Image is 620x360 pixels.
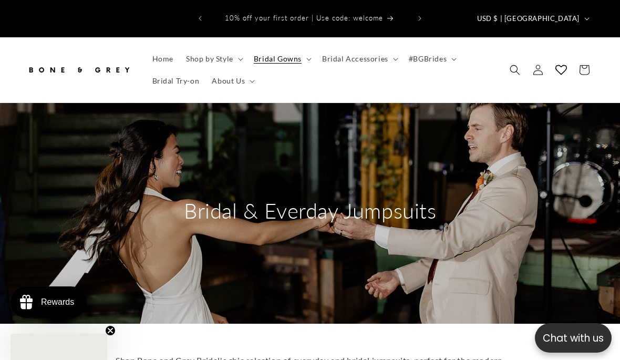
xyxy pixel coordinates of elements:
[322,54,388,64] span: Bridal Accessories
[316,48,402,70] summary: Bridal Accessories
[189,8,212,28] button: Previous announcement
[23,54,136,85] a: Bone and Grey Bridal
[152,76,200,86] span: Bridal Try-on
[146,70,206,92] a: Bridal Try-on
[535,323,612,353] button: Open chatbox
[146,48,180,70] a: Home
[535,331,612,346] p: Chat with us
[105,325,116,336] button: Close teaser
[477,14,580,24] span: USD $ | [GEOGRAPHIC_DATA]
[503,58,526,81] summary: Search
[180,48,247,70] summary: Shop by Style
[26,58,131,81] img: Bone and Grey Bridal
[471,8,594,28] button: USD $ | [GEOGRAPHIC_DATA]
[402,48,461,70] summary: #BGBrides
[152,54,173,64] span: Home
[205,70,259,92] summary: About Us
[247,48,316,70] summary: Bridal Gowns
[408,8,431,28] button: Next announcement
[41,297,74,307] div: Rewards
[11,334,107,360] div: Close teaser
[184,197,437,224] h2: Bridal & Everday Jumpsuits
[254,54,302,64] span: Bridal Gowns
[409,54,447,64] span: #BGBrides
[225,14,383,22] span: 10% off your first order | Use code: welcome
[186,54,233,64] span: Shop by Style
[212,76,245,86] span: About Us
